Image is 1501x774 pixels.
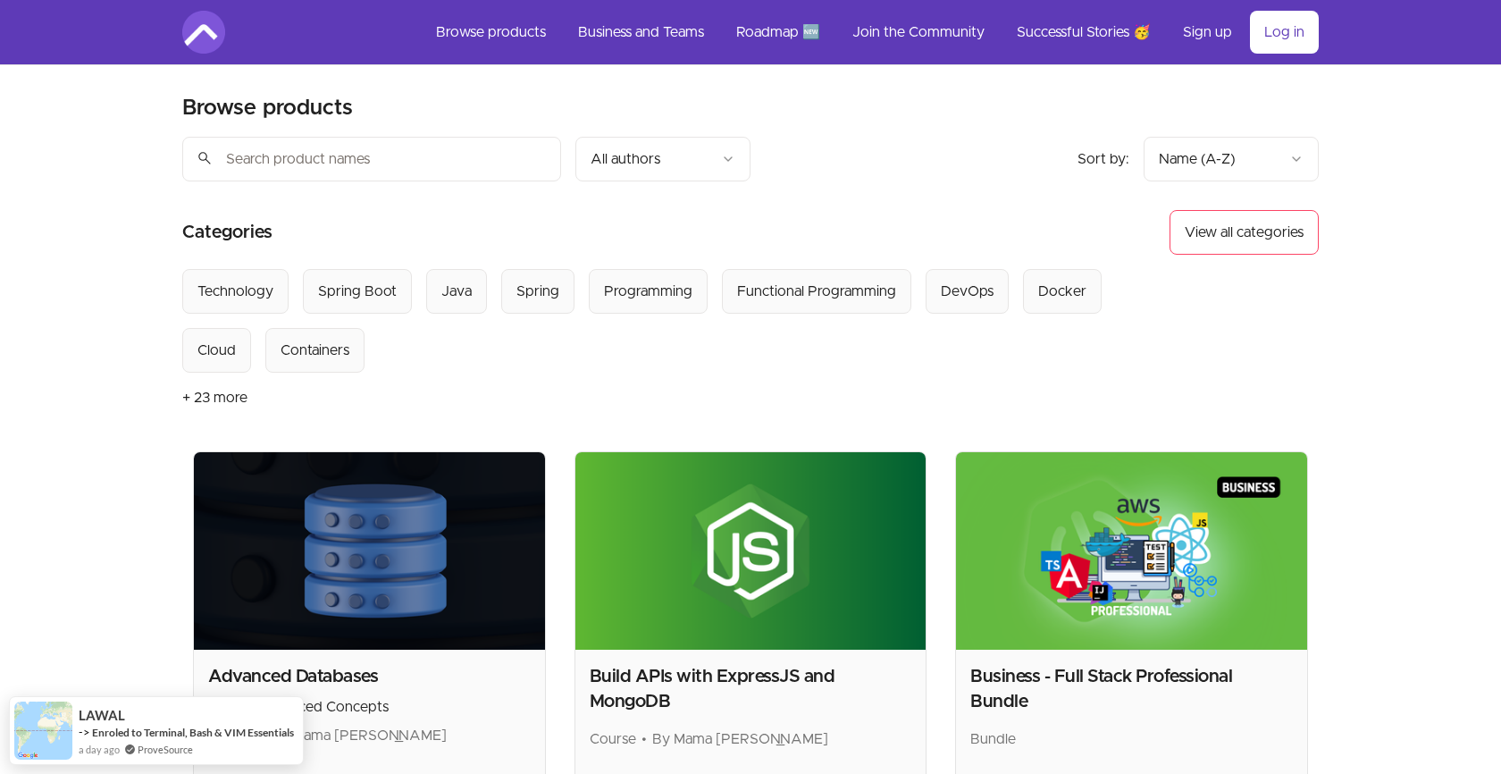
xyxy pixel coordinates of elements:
a: Roadmap 🆕 [722,11,834,54]
span: Course [590,732,636,746]
span: By Mama [PERSON_NAME] [271,728,447,743]
a: Log in [1250,11,1319,54]
div: Containers [281,340,349,361]
span: LAWAL [79,708,125,723]
div: Spring [516,281,559,302]
span: By Mama [PERSON_NAME] [652,732,828,746]
span: -> [79,725,90,739]
input: Search product names [182,137,561,181]
a: Successful Stories 🥳 [1002,11,1165,54]
span: Bundle [970,732,1016,746]
div: Cloud [197,340,236,361]
h2: Build APIs with ExpressJS and MongoDB [590,664,912,714]
a: Browse products [422,11,560,54]
img: Product image for Advanced Databases [194,452,545,650]
a: Business and Teams [564,11,718,54]
button: + 23 more [182,373,247,423]
div: Java [441,281,472,302]
div: Functional Programming [737,281,896,302]
div: Technology [197,281,273,302]
div: DevOps [941,281,994,302]
h2: Categories [182,210,273,255]
span: • [641,732,647,746]
div: Docker [1038,281,1086,302]
img: provesource social proof notification image [14,702,72,760]
button: Product sort options [1144,137,1319,181]
nav: Main [422,11,1319,54]
img: Product image for Build APIs with ExpressJS and MongoDB [575,452,927,650]
div: Spring Boot [318,281,397,302]
h2: Advanced Databases [208,664,531,689]
button: View all categories [1170,210,1319,255]
a: Enroled to Terminal, Bash & VIM Essentials [92,726,294,739]
a: ProveSource [138,742,193,757]
p: Master Advanced Concepts [208,696,531,718]
a: Join the Community [838,11,999,54]
span: Sort by: [1078,152,1129,166]
span: search [197,146,213,171]
span: a day ago [79,742,120,757]
a: Sign up [1169,11,1246,54]
div: Programming [604,281,692,302]
img: Product image for Business - Full Stack Professional Bundle [956,452,1307,650]
h2: Browse products [182,94,353,122]
button: Filter by author [575,137,750,181]
h2: Business - Full Stack Professional Bundle [970,664,1293,714]
img: Amigoscode logo [182,11,225,54]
